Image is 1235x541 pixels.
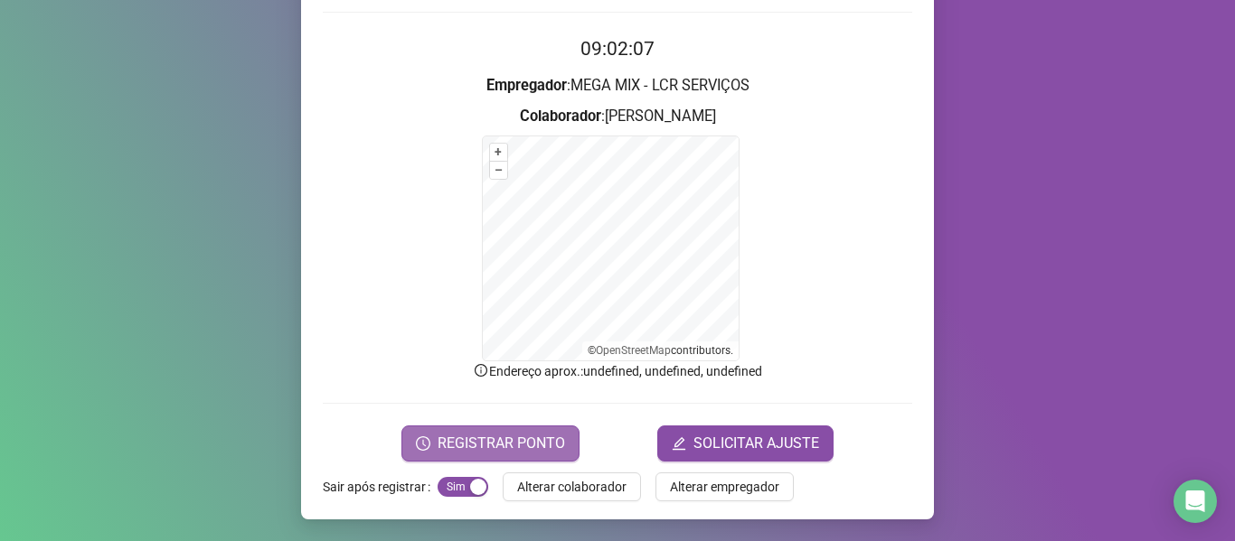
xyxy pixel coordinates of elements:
[416,436,430,451] span: clock-circle
[503,472,641,501] button: Alterar colaborador
[323,472,438,501] label: Sair após registrar
[655,472,794,501] button: Alterar empregador
[490,162,507,179] button: –
[580,38,655,60] time: 09:02:07
[670,477,779,497] span: Alterar empregador
[401,425,580,462] button: REGISTRAR PONTO
[323,74,912,98] h3: : MEGA MIX - LCR SERVIÇOS
[672,436,686,451] span: edit
[693,433,819,454] span: SOLICITAR AJUSTE
[520,107,601,125] strong: Colaborador
[323,105,912,128] h3: : [PERSON_NAME]
[438,433,565,454] span: REGISTRAR PONTO
[490,144,507,161] button: +
[596,344,671,357] a: OpenStreetMap
[657,425,834,462] button: editSOLICITAR AJUSTE
[486,77,567,94] strong: Empregador
[588,344,733,357] li: © contributors.
[473,362,489,378] span: info-circle
[323,361,912,381] p: Endereço aprox. : undefined, undefined, undefined
[517,477,627,497] span: Alterar colaborador
[1174,480,1217,523] div: Open Intercom Messenger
